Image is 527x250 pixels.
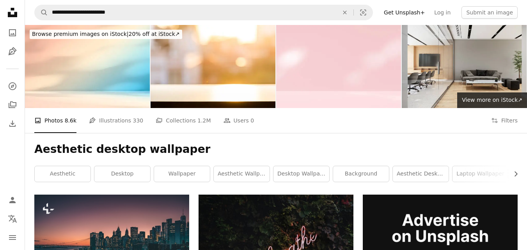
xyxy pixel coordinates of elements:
[197,116,211,125] span: 1.2M
[35,166,90,182] a: aesthetic
[154,166,210,182] a: wallpaper
[429,6,455,19] a: Log in
[5,78,20,94] a: Explore
[5,211,20,227] button: Language
[5,116,20,131] a: Download History
[379,6,429,19] a: Get Unsplash+
[5,230,20,245] button: Menu
[94,166,150,182] a: desktop
[5,25,20,41] a: Photos
[393,166,449,182] a: aesthetic desktop
[34,142,518,156] h1: Aesthetic desktop wallpaper
[273,166,329,182] a: desktop wallpaper
[133,116,144,125] span: 330
[402,25,527,108] img: Modern Office Space With Lobby
[509,166,518,182] button: scroll list to the right
[276,25,401,108] img: Empty pink colour room studio with sunlight effect shadow on the floor and wall for product prese...
[333,166,389,182] a: background
[491,108,518,133] button: Filters
[250,116,254,125] span: 0
[214,166,270,182] a: aesthetic wallpaper
[89,108,143,133] a: Illustrations 330
[224,108,254,133] a: Users 0
[156,108,211,133] a: Collections 1.2M
[462,97,522,103] span: View more on iStock ↗
[199,243,353,250] a: Breathe neon signage
[336,5,353,20] button: Clear
[35,5,48,20] button: Search Unsplash
[151,25,275,108] img: Empty wooden table in front of abstract blurred bokeh background of restaurant
[32,31,128,37] span: Browse premium images on iStock |
[5,192,20,208] a: Log in / Sign up
[452,166,508,182] a: laptop wallpaper
[5,97,20,113] a: Collections
[5,44,20,59] a: Illustrations
[34,5,373,20] form: Find visuals sitewide
[30,30,182,39] div: 20% off at iStock ↗
[25,25,187,44] a: Browse premium images on iStock|20% off at iStock↗
[461,6,518,19] button: Submit an image
[25,25,150,108] img: Light Shadow Beige gold Blue Studio Room Background,Cream Yellow Summer on Table Product,Overlay ...
[457,92,527,108] a: View more on iStock↗
[34,243,189,250] a: The Manhattan Bridge in the evening, USA
[354,5,373,20] button: Visual search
